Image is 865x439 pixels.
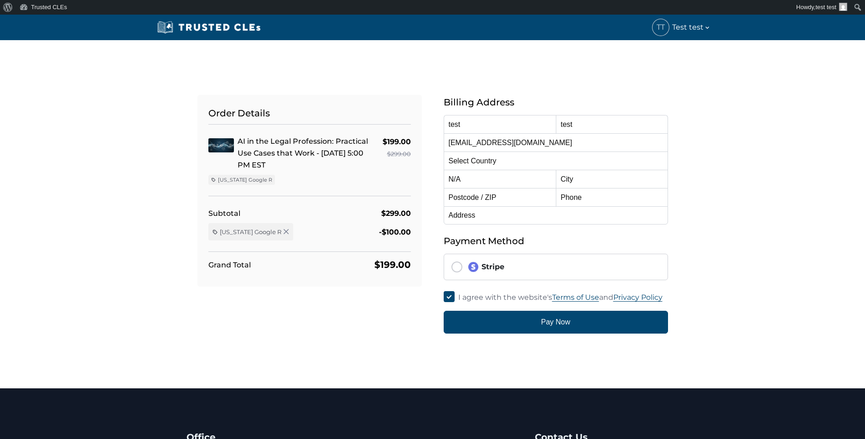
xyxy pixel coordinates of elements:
[208,106,411,125] h5: Order Details
[379,226,411,238] div: -$100.00
[218,176,272,183] span: [US_STATE] Google R
[238,137,368,169] a: AI in the Legal Profession: Practical Use Cases that Work - [DATE] 5:00 PM EST
[208,138,234,152] img: AI in the Legal Profession: Practical Use Cases that Work - 10/15 - 5:00 PM EST
[208,207,240,219] div: Subtotal
[556,188,668,206] input: Phone
[672,21,711,33] span: Test test
[815,4,836,10] span: test test
[208,259,251,271] div: Grand Total
[653,19,669,36] span: TT
[383,148,411,160] div: $299.00
[451,261,462,272] input: stripeStripe
[444,206,668,225] input: Address
[374,257,411,272] div: $199.00
[556,115,668,133] input: Last Name
[383,136,411,148] div: $199.00
[444,188,556,206] input: Postcode / ZIP
[458,293,663,302] span: I agree with the website's and
[444,234,668,248] h5: Payment Method
[468,261,660,272] div: Stripe
[220,228,281,236] span: [US_STATE] Google R
[444,133,668,152] input: Email Address
[444,115,556,133] input: First Name
[613,293,663,302] a: Privacy Policy
[444,311,668,334] button: Pay Now
[381,207,411,219] div: $299.00
[468,261,479,272] img: stripe
[552,293,599,302] a: Terms of Use
[556,170,668,188] input: City
[444,95,668,110] h5: Billing Address
[155,21,264,34] img: Trusted CLEs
